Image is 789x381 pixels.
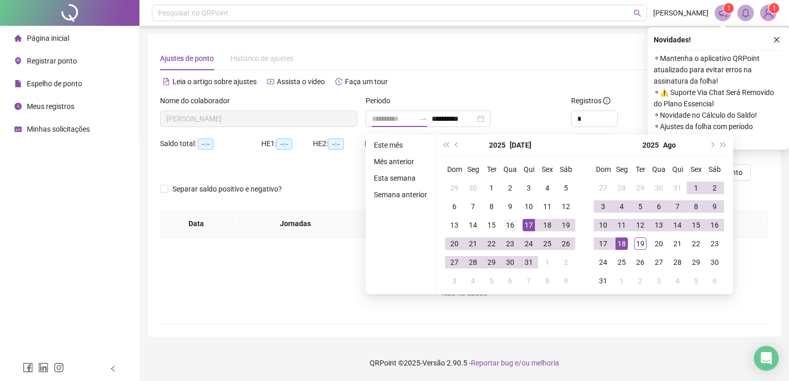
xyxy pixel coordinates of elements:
div: 7 [671,200,684,213]
span: file [14,80,22,87]
div: 24 [597,256,609,268]
button: month panel [510,135,531,155]
td: 2025-07-29 [482,253,501,272]
td: 2025-08-16 [705,216,724,234]
td: 2025-08-11 [612,216,631,234]
td: 2025-08-26 [631,253,650,272]
td: 2025-07-20 [445,234,464,253]
span: instagram [54,362,64,373]
div: 17 [523,219,535,231]
span: schedule [14,125,22,133]
span: youtube [267,78,274,85]
div: 2 [708,182,721,194]
li: Esta semana [370,172,431,184]
span: left [109,365,117,372]
td: 2025-08-31 [594,272,612,290]
td: 2025-08-08 [687,197,705,216]
div: 2 [504,182,516,194]
li: Semana anterior [370,188,431,201]
td: 2025-07-25 [538,234,557,253]
th: Ter [482,160,501,179]
span: environment [14,57,22,65]
label: Período [366,95,397,106]
span: file-text [163,78,170,85]
td: 2025-08-06 [650,197,668,216]
div: 27 [653,256,665,268]
div: 15 [690,219,702,231]
span: search [634,9,641,17]
div: 10 [597,219,609,231]
li: Mês anterior [370,155,431,168]
div: 7 [523,275,535,287]
label: Nome do colaborador [160,95,236,106]
div: 6 [448,200,461,213]
div: 13 [448,219,461,231]
td: 2025-08-24 [594,253,612,272]
div: 1 [690,182,702,194]
span: Versão [422,359,445,367]
span: Reportar bug e/ou melhoria [471,359,559,367]
span: Ajustes de ponto [160,54,214,62]
div: 25 [541,237,554,250]
td: 2025-08-18 [612,234,631,253]
img: 86136 [761,5,776,21]
button: year panel [489,135,506,155]
td: 2025-07-28 [464,253,482,272]
div: 25 [616,256,628,268]
th: Qui [668,160,687,179]
td: 2025-09-01 [612,272,631,290]
div: 5 [634,200,646,213]
th: Seg [464,160,482,179]
div: 7 [467,200,479,213]
div: 8 [690,200,702,213]
div: 22 [485,237,498,250]
div: 31 [523,256,535,268]
div: 12 [634,219,646,231]
td: 2025-08-25 [612,253,631,272]
div: 6 [653,200,665,213]
div: 19 [634,237,646,250]
td: 2025-08-02 [557,253,575,272]
span: bell [741,8,750,18]
td: 2025-08-03 [445,272,464,290]
th: Sex [687,160,705,179]
div: HE 2: [313,138,365,150]
td: 2025-07-06 [445,197,464,216]
button: next-year [706,135,717,155]
td: 2025-07-31 [519,253,538,272]
div: 5 [560,182,572,194]
div: 19 [560,219,572,231]
td: 2025-08-04 [612,197,631,216]
td: 2025-08-28 [668,253,687,272]
td: 2025-07-01 [482,179,501,197]
span: close [773,36,780,43]
td: 2025-07-19 [557,216,575,234]
td: 2025-07-09 [501,197,519,216]
span: history [335,78,342,85]
span: --:-- [276,138,292,150]
div: 23 [708,237,721,250]
button: month panel [663,135,676,155]
span: --:-- [328,138,344,150]
div: 14 [467,219,479,231]
footer: QRPoint © 2025 - 2.90.5 - [139,345,789,381]
div: 30 [467,182,479,194]
div: 5 [690,275,702,287]
span: JOSÉ CARLOS DA SILVA [166,111,351,126]
th: Entrada 1 [358,210,436,238]
td: 2025-07-11 [538,197,557,216]
span: Separar saldo positivo e negativo? [168,183,286,195]
div: 18 [541,219,554,231]
span: ⚬ Ajustes da folha com período ampliado! [654,121,783,144]
div: 15 [485,219,498,231]
div: 29 [690,256,702,268]
div: 1 [485,182,498,194]
td: 2025-07-30 [501,253,519,272]
td: 2025-06-29 [445,179,464,197]
button: super-prev-year [440,135,451,155]
div: 9 [504,200,516,213]
sup: Atualize o seu contato no menu Meus Dados [769,3,779,13]
td: 2025-07-02 [501,179,519,197]
span: Registros [571,95,610,106]
td: 2025-08-01 [538,253,557,272]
